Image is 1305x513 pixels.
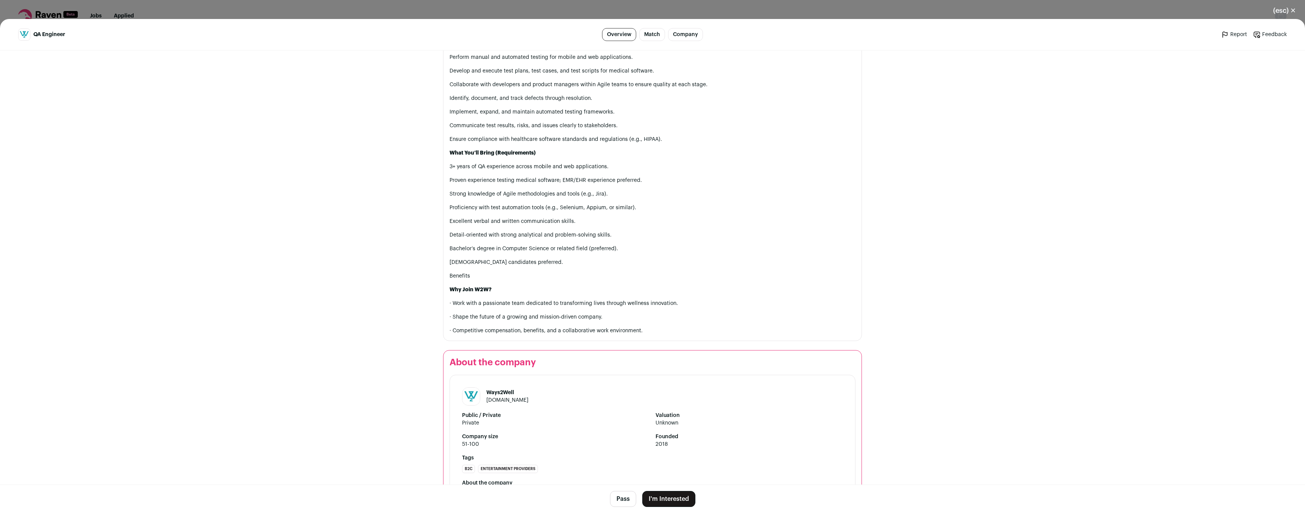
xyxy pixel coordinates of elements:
[656,412,843,419] strong: Valuation
[33,31,65,38] span: QA Engineer
[1264,2,1305,19] button: Close modal
[450,245,855,253] p: Bachelor’s degree in Computer Science or related field (preferred).
[450,54,855,61] p: Perform manual and automated testing for mobile and web applications.
[610,491,636,507] button: Pass
[639,28,665,41] a: Match
[450,231,855,239] p: Detail-oriented with strong analytical and problem-solving skills.
[19,29,30,40] img: 6c0348c1edeea70d4a042a56f9fa68f69e7f741041a951261892828543d34309.jpg
[450,327,855,335] p: · Competitive compensation, benefits, and a collaborative work environment.
[450,357,855,369] h2: About the company
[462,465,475,473] li: B2C
[450,163,855,170] p: 3+ years of QA experience across mobile and web applications.
[450,177,855,184] p: Proven experience testing medical software; EMR/EHR experience preferred.
[450,272,855,280] p: Benefits
[462,440,649,448] span: 51-100
[450,204,855,212] p: Proficiency with test automation tools (e.g., Selenium, Appium, or similar).
[450,287,492,292] strong: Why Join W2W?
[450,190,855,198] p: Strong knowledge of Agile methodologies and tools (e.g., Jira).
[602,28,636,41] a: Overview
[450,122,855,129] p: Communicate test results, risks, and issues clearly to stakeholders.
[642,491,695,507] button: I'm Interested
[486,398,528,403] a: [DOMAIN_NAME]
[450,218,855,225] p: Excellent verbal and written communication skills.
[450,150,536,156] strong: What You’ll Bring (Requirements)
[656,419,843,427] span: Unknown
[450,67,855,75] p: Develop and execute test plans, test cases, and test scripts for medical software.
[478,465,538,473] li: Entertainment Providers
[668,28,703,41] a: Company
[462,419,649,427] span: Private
[450,95,855,102] p: Identify, document, and track defects through resolution.
[462,412,649,419] strong: Public / Private
[1253,31,1287,38] a: Feedback
[656,440,843,448] span: 2018
[462,454,843,462] strong: Tags
[450,81,855,88] p: Collaborate with developers and product managers within Agile teams to ensure quality at each stage.
[462,433,649,440] strong: Company size
[1221,31,1247,38] a: Report
[462,388,480,405] img: 6c0348c1edeea70d4a042a56f9fa68f69e7f741041a951261892828543d34309.jpg
[450,136,855,143] p: Ensure compliance with healthcare software standards and regulations (e.g., HIPAA).
[656,433,843,440] strong: Founded
[450,259,855,266] p: [DEMOGRAPHIC_DATA] candidates preferred.
[486,389,528,396] h1: Ways2Well
[450,108,855,116] p: Implement, expand, and maintain automated testing frameworks.
[462,479,843,487] div: About the company
[450,313,855,321] p: · Shape the future of a growing and mission-driven company.
[450,300,855,307] p: · Work with a passionate team dedicated to transforming lives through wellness innovation.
